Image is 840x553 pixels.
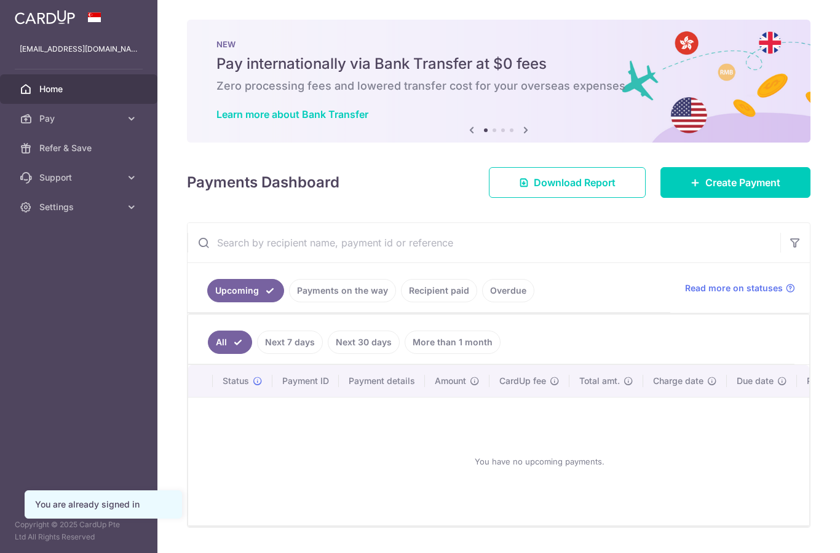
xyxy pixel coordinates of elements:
[216,39,781,49] p: NEW
[705,175,780,190] span: Create Payment
[188,223,780,262] input: Search by recipient name, payment id or reference
[20,43,138,55] p: [EMAIL_ADDRESS][DOMAIN_NAME]
[534,175,616,190] span: Download Report
[187,171,339,194] h4: Payments Dashboard
[39,201,121,213] span: Settings
[35,498,172,511] div: You are already signed in
[39,171,121,184] span: Support
[328,331,400,354] a: Next 30 days
[579,375,620,387] span: Total amt.
[685,282,795,294] a: Read more on statuses
[257,331,323,354] a: Next 7 days
[435,375,466,387] span: Amount
[207,279,284,302] a: Upcoming
[405,331,501,354] a: More than 1 month
[499,375,546,387] span: CardUp fee
[216,108,368,120] a: Learn more about Bank Transfer
[653,375,703,387] span: Charge date
[15,10,75,25] img: CardUp
[482,279,534,302] a: Overdue
[737,375,774,387] span: Due date
[39,112,121,125] span: Pay
[489,167,646,198] a: Download Report
[339,365,425,397] th: Payment details
[685,282,783,294] span: Read more on statuses
[39,142,121,154] span: Refer & Save
[208,331,252,354] a: All
[216,79,781,93] h6: Zero processing fees and lowered transfer cost for your overseas expenses
[660,167,810,198] a: Create Payment
[289,279,396,302] a: Payments on the way
[216,54,781,74] h5: Pay internationally via Bank Transfer at $0 fees
[187,20,810,143] img: Bank transfer banner
[39,83,121,95] span: Home
[272,365,339,397] th: Payment ID
[223,375,249,387] span: Status
[401,279,477,302] a: Recipient paid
